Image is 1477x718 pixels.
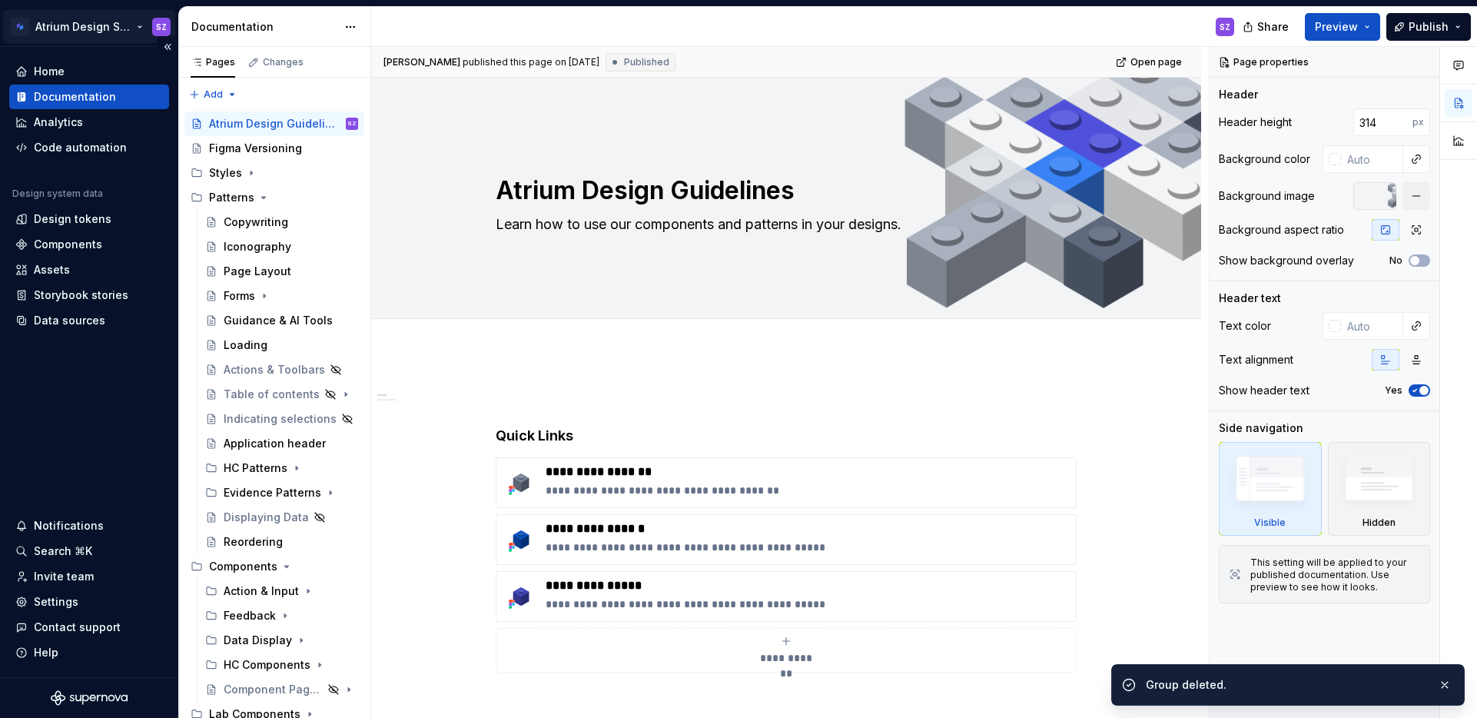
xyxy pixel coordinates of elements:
div: Action & Input [199,579,364,603]
div: Styles [184,161,364,185]
div: Loading [224,337,267,353]
span: [PERSON_NAME] [383,56,460,68]
textarea: Learn how to use our components and patterns in your designs. [493,212,1074,237]
div: Code automation [34,140,127,155]
div: Page Layout [224,264,291,279]
div: Background aspect ratio [1219,222,1344,238]
a: Open page [1111,52,1189,73]
div: Settings [34,594,78,610]
div: Header [1219,87,1258,102]
button: Contact support [9,615,169,640]
div: Evidence Patterns [224,485,321,500]
div: Forms [224,288,255,304]
div: Background image [1219,188,1315,204]
img: db4c5864-0c06-49ce-a63e-8611bd390c7d.png [503,464,539,501]
span: Publish [1409,19,1449,35]
div: Header height [1219,115,1292,130]
img: d4286e81-bf2d-465c-b469-1298f2b8eabd.png [11,18,29,36]
div: Components [209,559,277,574]
input: Auto [1353,108,1412,136]
a: Code automation [9,135,169,160]
div: Feedback [224,608,276,623]
div: HC Components [199,653,364,677]
div: Action & Input [224,583,299,599]
a: Data sources [9,308,169,333]
div: Header text [1219,291,1281,306]
div: Assets [34,262,70,278]
a: Analytics [9,110,169,135]
div: Patterns [209,190,254,205]
button: Collapse sidebar [157,36,178,58]
div: Documentation [191,19,337,35]
div: Atrium Design System [35,19,134,35]
div: Evidence Patterns [199,480,364,505]
div: Data Display [199,628,364,653]
button: Publish [1386,13,1471,41]
a: Home [9,59,169,84]
div: Styles [209,165,242,181]
button: Add [184,84,242,105]
div: HC Components [224,657,310,673]
div: Text alignment [1219,352,1293,367]
div: Table of contents [224,387,320,402]
svg: Supernova Logo [51,690,128,706]
div: Figma Versioning [209,141,302,156]
a: Reordering [199,530,364,554]
div: Changes [263,56,304,68]
div: This setting will be applied to your published documentation. Use preview to see how it looks. [1250,557,1420,593]
p: px [1412,116,1424,128]
div: Data sources [34,313,105,328]
div: Component Page Template [224,682,323,697]
a: Assets [9,258,169,282]
a: Copywriting [199,210,364,234]
div: Iconography [224,239,291,254]
div: Side navigation [1219,420,1303,436]
button: Help [9,640,169,665]
a: Component Page Template [199,677,364,702]
a: Documentation [9,85,169,109]
div: Group deleted. [1146,677,1426,693]
div: Search ⌘K [34,543,92,559]
div: Atrium Design Guidelines [209,116,336,131]
a: Iconography [199,234,364,259]
div: Hidden [1362,517,1396,529]
div: Pages [191,56,235,68]
div: Visible [1219,442,1322,536]
button: Preview [1305,13,1380,41]
a: Actions & Toolbars [199,357,364,382]
button: Search ⌘K [9,539,169,563]
div: Actions & Toolbars [224,362,325,377]
div: Visible [1254,517,1286,529]
img: 543c94c7-28c6-4d72-a9c0-271d960247e6.png [503,578,539,615]
a: Invite team [9,564,169,589]
img: 5d3abd1b-911a-4179-b901-0e7db9ad38c4.png [503,521,539,558]
input: Auto [1341,145,1403,173]
div: Storybook stories [34,288,128,303]
button: Atrium Design SystemSZ [3,10,175,43]
div: HC Patterns [199,456,364,480]
button: Notifications [9,514,169,538]
span: Preview [1315,19,1358,35]
a: Forms [199,284,364,308]
div: Contact support [34,620,121,635]
h4: Quick Links [496,427,1077,445]
textarea: Atrium Design Guidelines [493,172,1074,209]
div: Feedback [199,603,364,628]
div: Data Display [224,633,292,648]
div: Text color [1219,318,1271,334]
div: SZ [156,21,167,33]
div: Design system data [12,188,103,200]
div: Background color [1219,151,1310,167]
span: Published [624,56,669,68]
div: Guidance & AI Tools [224,313,333,328]
a: Design tokens [9,207,169,231]
a: Components [9,232,169,257]
button: Share [1235,13,1299,41]
a: Application header [199,431,364,456]
div: Indicating selections [224,411,337,427]
div: Application header [224,436,326,451]
div: Notifications [34,518,104,534]
a: Guidance & AI Tools [199,308,364,333]
span: Open page [1130,56,1182,68]
a: Indicating selections [199,407,364,431]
